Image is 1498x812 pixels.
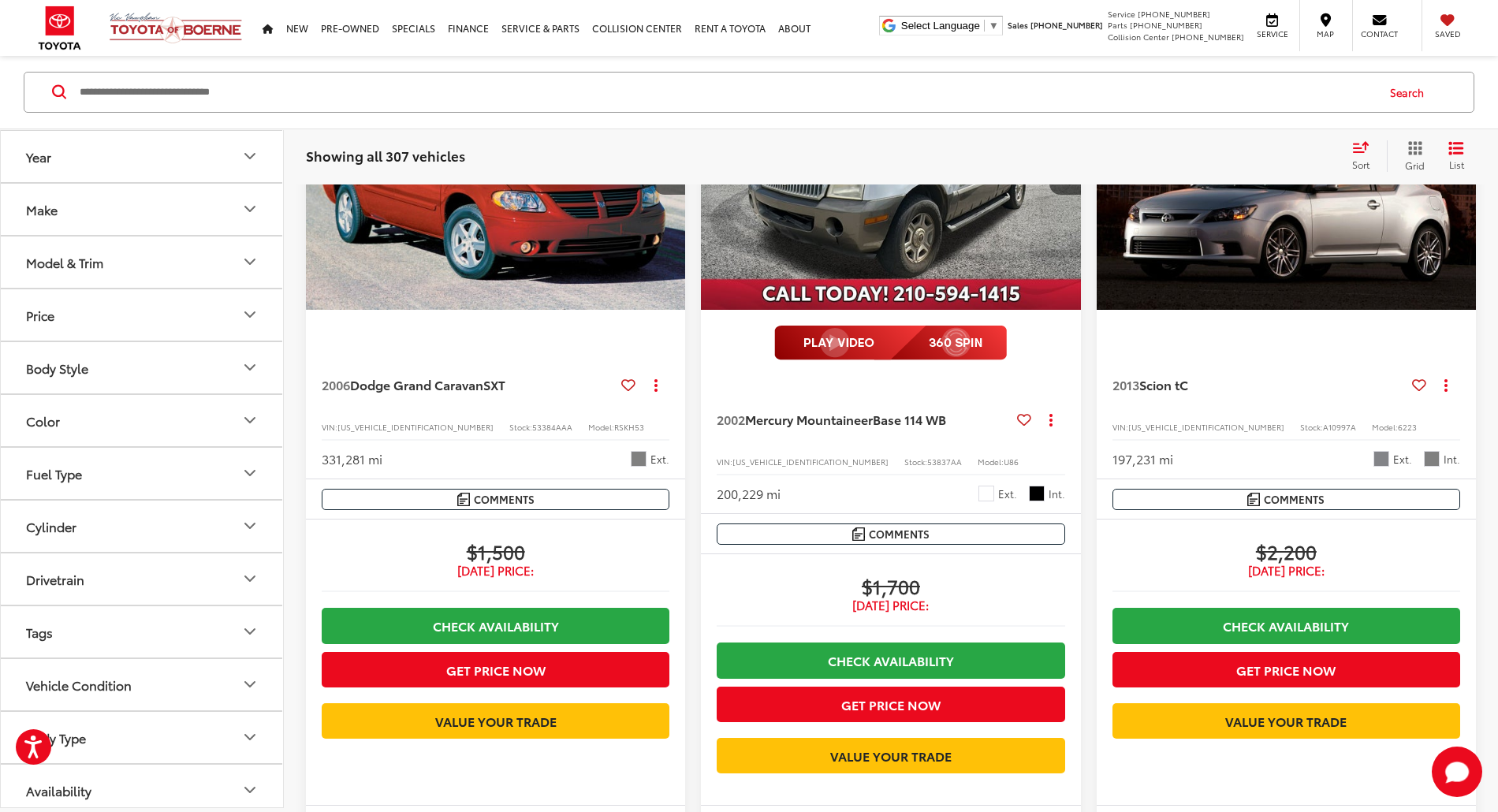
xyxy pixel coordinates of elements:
span: Mercury Mountaineer [745,410,873,428]
span: Stock: [1300,421,1323,433]
span: ▼ [989,20,999,32]
span: 2006 [322,375,350,393]
div: Make [240,200,259,219]
span: $1,500 [322,539,669,563]
button: Actions [642,371,669,398]
div: Year [240,147,259,166]
div: Model & Trim [26,255,103,270]
a: 2002Mercury MountaineerBase 114 WB [717,411,1010,428]
div: Body Style [240,359,259,378]
span: Model: [588,421,614,433]
div: Body Type [26,730,86,745]
img: Vic Vaughan Toyota of Boerne [109,12,243,44]
span: [US_VEHICLE_IDENTIFICATION_NUMBER] [732,456,889,467]
span: Ext. [1393,452,1412,467]
span: VIN: [1112,421,1128,433]
span: [DATE] Price: [1112,563,1460,579]
div: Color [240,412,259,430]
div: Vehicle Condition [26,677,132,692]
input: Search by Make, Model, or Keyword [78,73,1375,111]
div: Vehicle Condition [240,676,259,695]
span: [DATE] Price: [322,563,669,579]
span: [PHONE_NUMBER] [1172,31,1244,43]
div: Make [26,202,58,217]
a: 2006Dodge Grand CaravanSXT [322,376,615,393]
span: $1,700 [717,574,1064,598]
span: SXT [483,375,505,393]
span: Brilliant Black Crystal Pearlcoat [631,451,647,467]
div: 197,231 mi [1112,450,1173,468]
button: Get Price Now [1112,652,1460,687]
span: Comments [1264,492,1325,507]
button: Comments [717,523,1064,545]
div: Price [240,306,259,325]
span: VIN: [717,456,732,467]
span: Contact [1361,28,1398,39]
button: Actions [1038,405,1065,433]
button: Model & TrimModel & Trim [1,237,285,288]
img: Comments [1247,493,1260,506]
img: Comments [852,527,865,541]
button: Comments [322,489,669,510]
a: Value Your Trade [1112,703,1460,739]
span: [PHONE_NUMBER] [1030,19,1103,31]
button: Select sort value [1344,140,1387,172]
span: U86 [1004,456,1019,467]
span: dropdown dots [1049,413,1053,426]
div: Availability [240,781,259,800]
button: TagsTags [1,606,285,657]
span: Oxford White Clearcoat/Mineral Gray Metallic [978,486,994,501]
button: Body StyleBody Style [1,342,285,393]
span: [PHONE_NUMBER] [1130,19,1202,31]
span: Int. [1444,452,1460,467]
span: Service [1254,28,1290,39]
span: ​ [984,20,985,32]
div: Cylinder [240,517,259,536]
span: Scion tC [1139,375,1188,393]
span: Comments [474,492,535,507]
span: 2002 [717,410,745,428]
span: Model: [1372,421,1398,433]
button: List View [1437,140,1476,172]
span: List [1448,158,1464,171]
span: Stock: [904,456,927,467]
button: Fuel TypeFuel Type [1,448,285,499]
div: Fuel Type [26,466,82,481]
button: PricePrice [1,289,285,341]
span: Map [1308,28,1343,39]
span: Dodge Grand Caravan [350,375,483,393]
a: Check Availability [1112,608,1460,643]
span: Sales [1008,19,1028,31]
span: RSKH53 [614,421,644,433]
div: Drivetrain [26,572,84,587]
span: Parts [1108,19,1127,31]
div: Price [26,307,54,322]
button: CylinderCylinder [1,501,285,552]
button: DrivetrainDrivetrain [1,553,285,605]
button: Body TypeBody Type [1,712,285,763]
svg: Start Chat [1432,747,1482,797]
a: Check Availability [717,643,1064,678]
div: Tags [26,624,53,639]
span: A10997A [1323,421,1356,433]
span: Saved [1430,28,1465,39]
div: Drivetrain [240,570,259,589]
a: 2013Scion tC [1112,376,1406,393]
button: Get Price Now [717,687,1064,722]
div: Availability [26,783,91,798]
button: Actions [1433,371,1460,398]
a: Value Your Trade [322,703,669,739]
img: Comments [457,493,470,506]
span: [DATE] Price: [717,598,1064,613]
button: Search [1375,73,1447,112]
span: Classic Silver Metallic [1373,451,1389,467]
div: 200,229 mi [717,485,781,503]
button: YearYear [1,131,285,182]
a: Check Availability [322,608,669,643]
span: [US_VEHICLE_IDENTIFICATION_NUMBER] [337,421,494,433]
span: Service [1108,8,1135,20]
a: Select Language​ [901,20,999,32]
div: Model & Trim [240,253,259,272]
span: Ext. [650,452,669,467]
span: Grid [1405,158,1425,172]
